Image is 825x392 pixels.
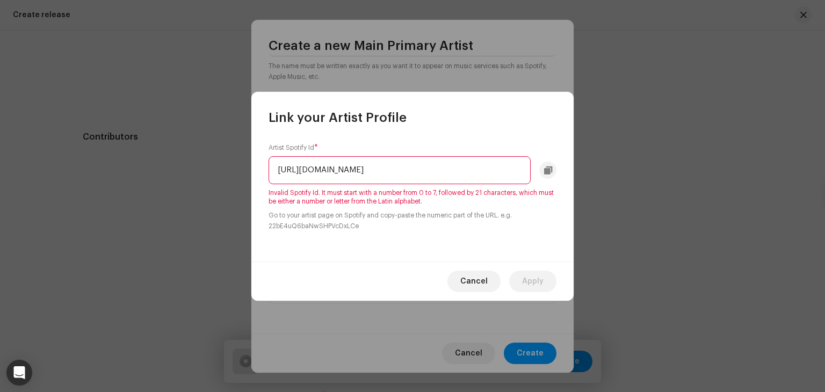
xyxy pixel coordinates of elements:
[522,271,544,292] span: Apply
[269,188,556,206] span: Invalid Spotify Id. It must start with a number from 0 to 7, followed by 21 characters, which mus...
[6,360,32,386] div: Open Intercom Messenger
[269,210,556,231] small: Go to your artist page on Spotify and copy-paste the numeric part of the URL. e.g. 22bE4uQ6baNwSH...
[269,143,318,152] label: Artist Spotify Id
[460,271,488,292] span: Cancel
[269,156,531,184] input: e.g. 22bE4uQ6baNwSHPVcDxLCe
[269,109,407,126] span: Link your Artist Profile
[447,271,501,292] button: Cancel
[509,271,556,292] button: Apply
